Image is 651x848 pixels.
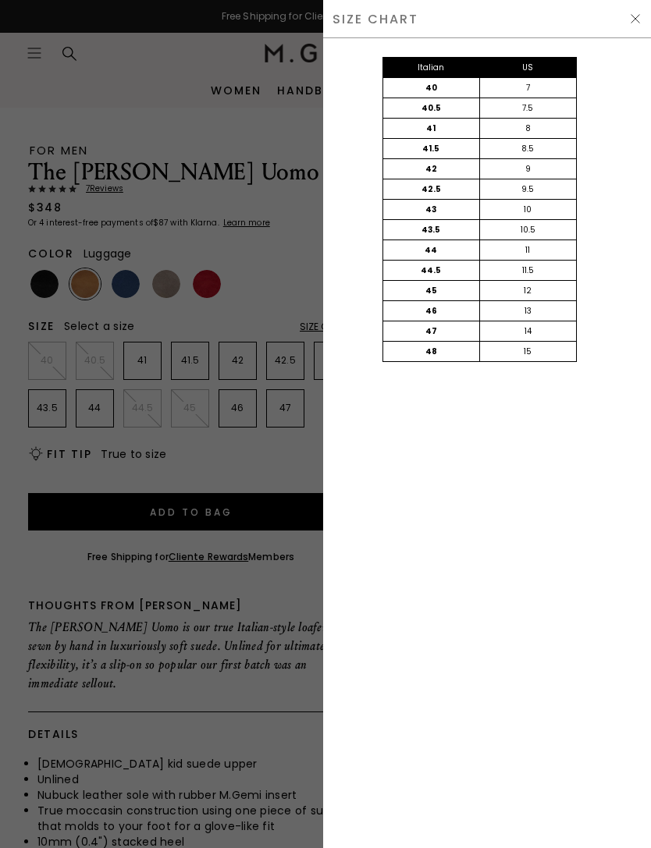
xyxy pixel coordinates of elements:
div: 14 [479,321,576,341]
div: 44.5 [383,261,480,280]
div: 12 [479,281,576,300]
div: 40.5 [383,98,480,118]
div: Italian [383,58,480,77]
div: 41 [383,119,480,138]
div: 10.5 [479,220,576,239]
div: 48 [383,342,480,361]
div: 43.5 [383,220,480,239]
div: 42 [383,159,480,179]
div: 8 [479,119,576,138]
div: 46 [383,301,480,321]
div: 45 [383,281,480,300]
div: 11 [479,240,576,260]
div: 43 [383,200,480,219]
div: 7 [479,78,576,98]
div: 13 [479,301,576,321]
div: 15 [479,342,576,361]
div: 8.5 [479,139,576,158]
div: 9 [479,159,576,179]
img: Hide Drawer [629,12,642,25]
div: 47 [383,321,480,341]
div: 41.5 [383,139,480,158]
div: 44 [383,240,480,260]
div: US [479,58,576,77]
div: 42.5 [383,179,480,199]
div: 11.5 [479,261,576,280]
div: 7.5 [479,98,576,118]
div: 9.5 [479,179,576,199]
div: 40 [383,78,480,98]
div: 10 [479,200,576,219]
